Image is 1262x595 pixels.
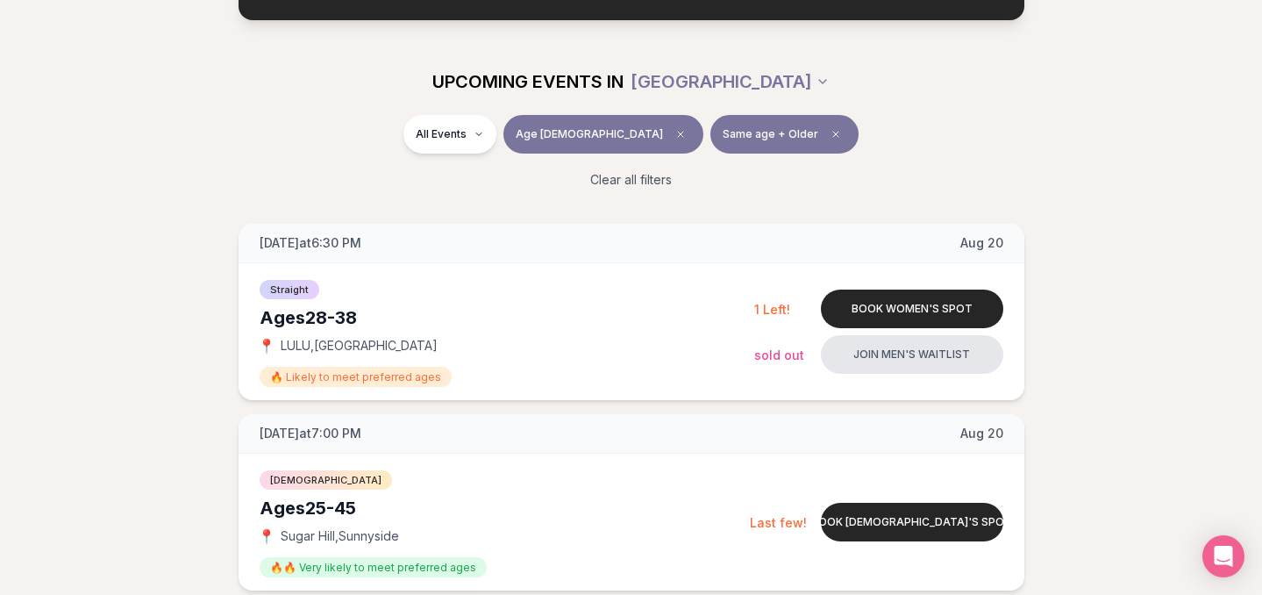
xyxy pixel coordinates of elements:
span: Sugar Hill , Sunnyside [281,527,399,545]
button: Book women's spot [821,290,1003,328]
span: UPCOMING EVENTS IN [432,69,624,94]
div: Open Intercom Messenger [1202,535,1244,577]
span: [DATE] at 6:30 PM [260,234,361,252]
button: Clear all filters [580,161,682,199]
span: Sold Out [754,348,804,362]
span: Aug 20 [960,425,1003,442]
span: Last few! [750,515,807,530]
span: Clear preference [825,124,846,145]
span: 🔥🔥 Very likely to meet preferred ages [260,557,487,577]
button: Book [DEMOGRAPHIC_DATA]'s spot [821,503,1003,541]
button: All Events [403,115,496,154]
span: 1 Left! [754,302,790,317]
div: Ages 25-45 [260,496,750,520]
span: [DATE] at 7:00 PM [260,425,361,442]
span: Same age + Older [723,127,818,141]
span: 📍 [260,529,274,543]
span: Age [DEMOGRAPHIC_DATA] [516,127,663,141]
span: Clear age [670,124,691,145]
span: [DEMOGRAPHIC_DATA] [260,470,392,490]
span: LULU , [GEOGRAPHIC_DATA] [281,337,438,355]
span: Aug 20 [960,234,1003,252]
button: Age [DEMOGRAPHIC_DATA]Clear age [503,115,703,154]
span: Straight [260,280,319,299]
button: Same age + OlderClear preference [710,115,859,154]
span: All Events [416,127,467,141]
button: Join men's waitlist [821,335,1003,374]
button: [GEOGRAPHIC_DATA] [631,62,830,101]
span: 🔥 Likely to meet preferred ages [260,367,452,387]
span: 📍 [260,339,274,353]
div: Ages 28-38 [260,305,754,330]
